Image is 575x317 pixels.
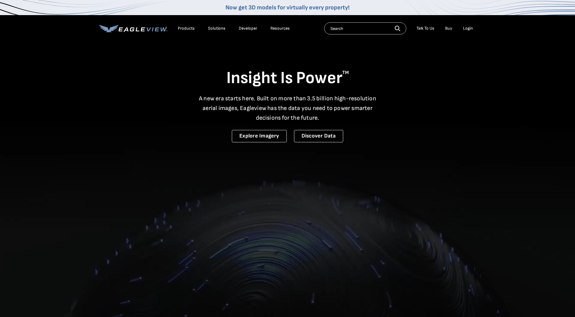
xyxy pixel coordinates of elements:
p: A new era starts here. Built on more than 3.5 billion high-resolution aerial images, Eagleview ha... [195,94,380,123]
a: Now get 3D models for virtually every property! [225,4,350,11]
a: Developer [239,26,257,31]
div: Solutions [208,26,225,31]
div: Login [463,26,473,31]
input: Search [324,22,406,34]
sup: TM [342,70,349,76]
a: Explore Imagery [232,130,287,142]
div: Resources [270,26,290,31]
h1: Insight Is Power [99,68,476,89]
a: Discover Data [294,130,343,142]
a: Buy [445,26,452,31]
div: Talk To Us [417,26,434,31]
div: Products [178,26,195,31]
